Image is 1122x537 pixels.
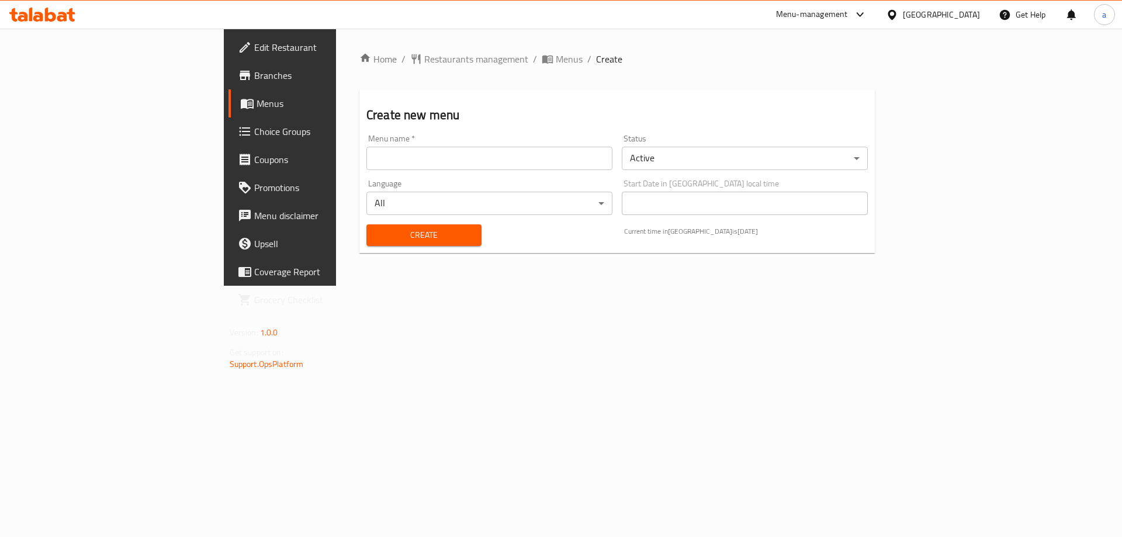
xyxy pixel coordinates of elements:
button: Create [366,224,482,246]
a: Edit Restaurant [228,33,411,61]
div: [GEOGRAPHIC_DATA] [903,8,980,21]
span: Coupons [254,153,402,167]
span: Menus [257,96,402,110]
div: All [366,192,612,215]
input: Please enter Menu name [366,147,612,170]
a: Restaurants management [410,52,528,66]
a: Menus [542,52,583,66]
span: Version: [230,325,258,340]
a: Branches [228,61,411,89]
a: Coverage Report [228,258,411,286]
span: Choice Groups [254,124,402,138]
a: Upsell [228,230,411,258]
span: Menu disclaimer [254,209,402,223]
a: Grocery Checklist [228,286,411,314]
a: Promotions [228,174,411,202]
a: Support.OpsPlatform [230,356,304,372]
nav: breadcrumb [359,52,875,66]
span: Get support on: [230,345,283,360]
span: Promotions [254,181,402,195]
h2: Create new menu [366,106,868,124]
span: Grocery Checklist [254,293,402,307]
a: Coupons [228,145,411,174]
li: / [533,52,537,66]
a: Menu disclaimer [228,202,411,230]
span: Create [596,52,622,66]
span: Create [376,228,472,242]
a: Menus [228,89,411,117]
a: Choice Groups [228,117,411,145]
span: Edit Restaurant [254,40,402,54]
span: Branches [254,68,402,82]
span: Upsell [254,237,402,251]
div: Menu-management [776,8,848,22]
div: Active [622,147,868,170]
span: a [1102,8,1106,21]
span: Restaurants management [424,52,528,66]
p: Current time in [GEOGRAPHIC_DATA] is [DATE] [624,226,868,237]
span: Menus [556,52,583,66]
span: Coverage Report [254,265,402,279]
span: 1.0.0 [260,325,278,340]
li: / [587,52,591,66]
